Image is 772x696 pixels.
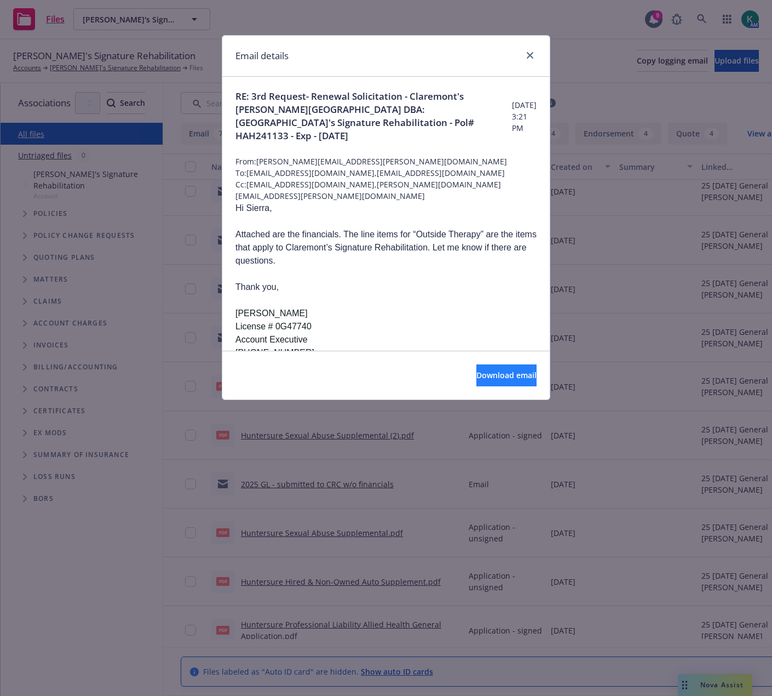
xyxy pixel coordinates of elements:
span: [PERSON_NAME] [235,309,308,318]
span: To: [EMAIL_ADDRESS][DOMAIN_NAME],[EMAIL_ADDRESS][DOMAIN_NAME] [235,167,537,179]
button: Download email [476,364,537,386]
span: Cc: [EMAIL_ADDRESS][DOMAIN_NAME],[PERSON_NAME][DOMAIN_NAME][EMAIL_ADDRESS][PERSON_NAME][DOMAIN_NAME] [235,179,537,202]
p: Attached are the financials. The line items for “Outside Therapy” are the items that apply to Cla... [235,228,537,267]
a: close [523,49,537,62]
span: RE: 3rd Request- Renewal Solicitation - Claremont's [PERSON_NAME][GEOGRAPHIC_DATA] DBA:[GEOGRAPHI... [235,90,512,142]
p: Hi Sierra, [235,202,537,215]
h1: Email details [235,49,289,63]
span: From: [PERSON_NAME][EMAIL_ADDRESS][PERSON_NAME][DOMAIN_NAME] [235,156,537,167]
span: Download email [476,370,537,380]
span: License # 0G47740 [235,322,312,331]
p: Thank you, [235,281,537,294]
span: [DATE] 3:21 PM [512,99,537,134]
span: Account Executive [235,335,308,344]
span: [PHONE_NUMBER] [235,348,314,357]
